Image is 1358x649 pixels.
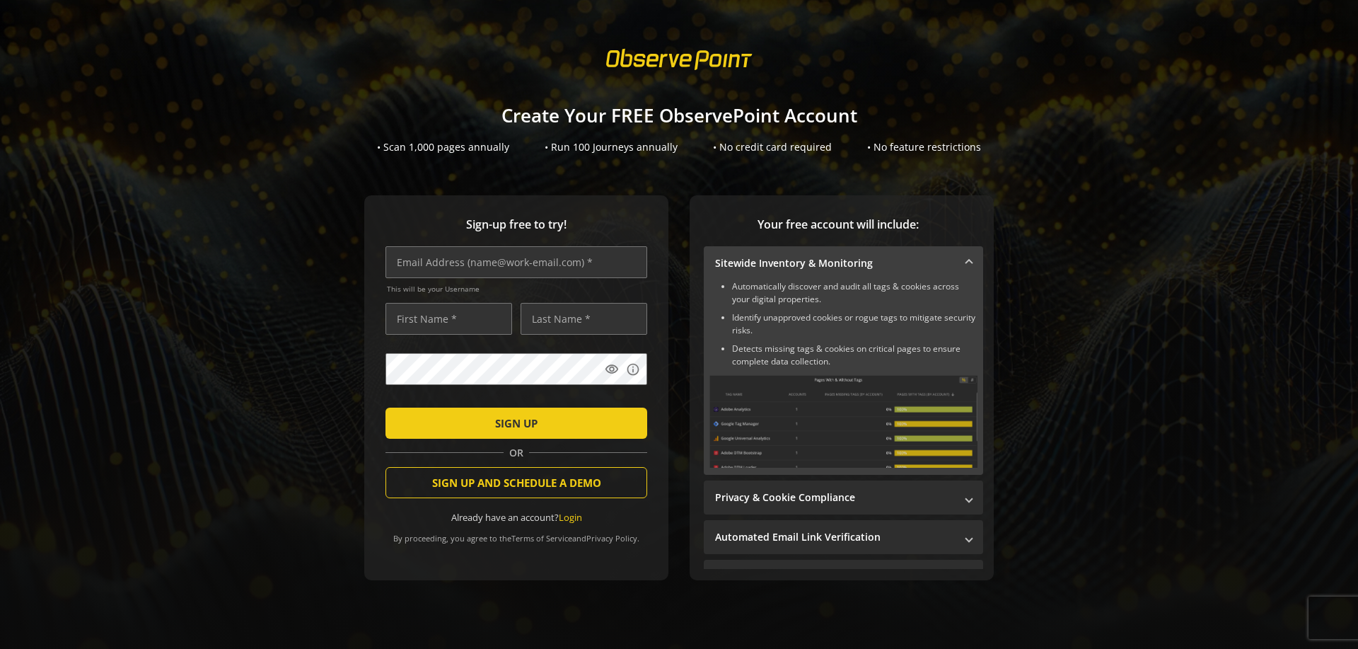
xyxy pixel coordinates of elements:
[385,467,647,498] button: SIGN UP AND SCHEDULE A DEMO
[387,284,647,294] span: This will be your Username
[385,246,647,278] input: Email Address (name@work-email.com) *
[385,408,647,439] button: SIGN UP
[867,140,981,154] div: • No feature restrictions
[586,533,637,544] a: Privacy Policy
[715,530,955,544] mat-panel-title: Automated Email Link Verification
[521,303,647,335] input: Last Name *
[715,256,955,270] mat-panel-title: Sitewide Inventory & Monitoring
[732,311,977,337] li: Identify unapproved cookies or rogue tags to mitigate security risks.
[559,511,582,524] a: Login
[385,511,647,524] div: Already have an account?
[377,140,509,154] div: • Scan 1,000 pages annually
[545,140,678,154] div: • Run 100 Journeys annually
[715,490,955,505] mat-panel-title: Privacy & Cookie Compliance
[385,524,647,544] div: By proceeding, you agree to the and .
[432,470,601,495] span: SIGN UP AND SCHEDULE A DEMO
[704,217,973,233] span: Your free account will include:
[704,246,983,280] mat-expansion-panel-header: Sitewide Inventory & Monitoring
[511,533,572,544] a: Terms of Service
[704,481,983,515] mat-expansion-panel-header: Privacy & Cookie Compliance
[704,560,983,594] mat-expansion-panel-header: Performance Monitoring with Web Vitals
[704,280,983,475] div: Sitewide Inventory & Monitoring
[732,343,977,368] li: Detects missing tags & cookies on critical pages to ensure complete data collection.
[626,362,640,377] mat-icon: info
[495,410,538,436] span: SIGN UP
[704,520,983,554] mat-expansion-panel-header: Automated Email Link Verification
[504,446,529,460] span: OR
[385,217,647,233] span: Sign-up free to try!
[709,375,977,468] img: Sitewide Inventory & Monitoring
[713,140,832,154] div: • No credit card required
[385,303,512,335] input: First Name *
[605,362,619,377] mat-icon: visibility
[732,280,977,306] li: Automatically discover and audit all tags & cookies across your digital properties.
